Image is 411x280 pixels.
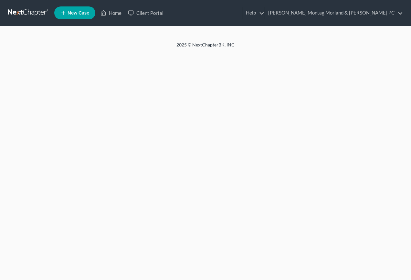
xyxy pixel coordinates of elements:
[125,7,167,19] a: Client Portal
[54,6,95,19] new-legal-case-button: New Case
[265,7,403,19] a: [PERSON_NAME] Montag Morland & [PERSON_NAME] PC
[21,42,390,53] div: 2025 © NextChapterBK, INC
[97,7,125,19] a: Home
[243,7,264,19] a: Help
